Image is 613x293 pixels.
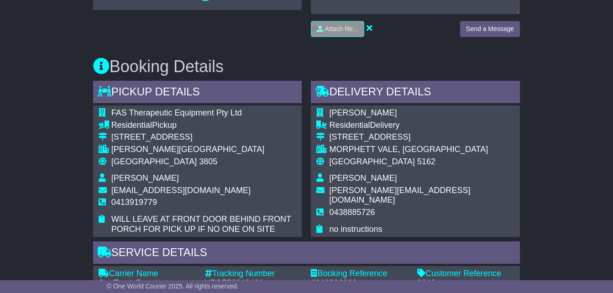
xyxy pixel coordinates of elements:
span: [EMAIL_ADDRESS][DOMAIN_NAME] [111,186,251,195]
div: Service Details [93,241,520,266]
div: Delivery [329,120,514,131]
span: 0413919779 [111,198,157,207]
span: FAS Therapeutic Equipment Pty Ltd [111,108,242,117]
span: 5162 [417,157,435,166]
div: Customer Reference [417,269,514,279]
span: © One World Courier 2025. All rights reserved. [107,283,239,290]
span: no instructions [329,225,382,234]
div: [PERSON_NAME][GEOGRAPHIC_DATA] [111,145,297,155]
button: Send a Message [460,21,520,37]
span: [PERSON_NAME][EMAIL_ADDRESS][DOMAIN_NAME] [329,186,470,205]
div: Delivery Details [311,81,520,105]
span: WILL LEAVE AT FRONT DOOR BEHIND FRONT PORCH FOR PICK UP IF NO ONE ON SITE [111,215,291,234]
div: Carrier Name [99,269,196,279]
span: [GEOGRAPHIC_DATA] [329,157,414,166]
div: Tracking Number [205,269,302,279]
div: MORPHETT VALE, [GEOGRAPHIC_DATA] [329,145,514,155]
h3: Booking Details [93,58,520,76]
div: 1019332826 [311,278,408,288]
div: Booking Reference [311,269,408,279]
span: [PERSON_NAME] [329,173,397,183]
div: VFQZ50042461 [205,278,302,288]
div: 0019 [417,278,514,288]
span: Residential [329,120,370,130]
div: Pickup Details [93,81,302,105]
span: [PERSON_NAME] [329,108,397,117]
div: [STREET_ADDRESS] [111,132,297,142]
span: [PERSON_NAME] [111,173,179,183]
span: 0438885726 [329,208,375,217]
div: Pickup [111,120,297,131]
div: StarTrack Premium [99,278,196,288]
span: 3805 [199,157,217,166]
span: Residential [111,120,152,130]
div: [STREET_ADDRESS] [329,132,514,142]
span: [GEOGRAPHIC_DATA] [111,157,197,166]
